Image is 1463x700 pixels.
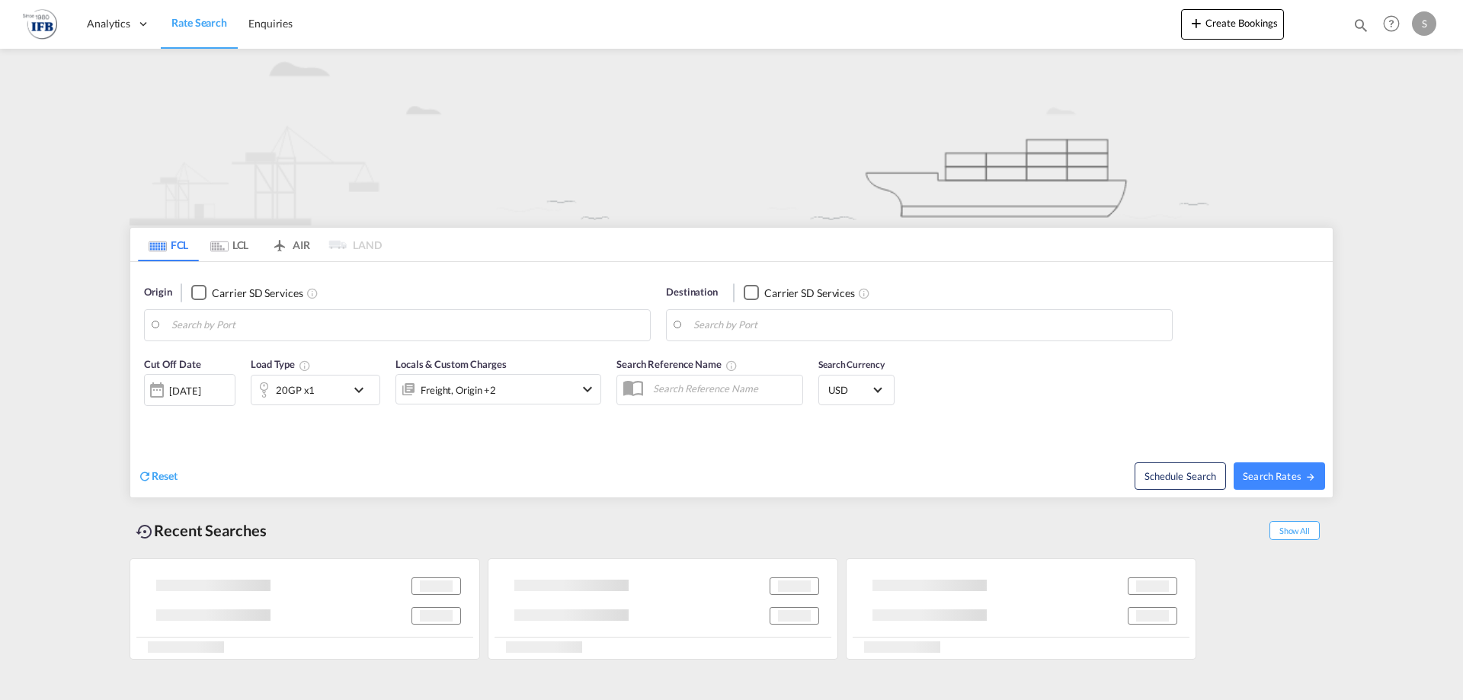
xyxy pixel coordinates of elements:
span: Cut Off Date [144,358,201,370]
md-icon: icon-arrow-right [1305,471,1316,482]
div: [DATE] [169,384,200,398]
md-datepicker: Select [144,404,155,425]
md-checkbox: Checkbox No Ink [191,285,303,301]
span: Search Currency [818,359,885,370]
md-tab-item: AIR [260,228,321,261]
div: Freight Origin Destination Dock Stuffing [421,379,496,401]
md-pagination-wrapper: Use the left and right arrow keys to navigate between tabs [138,228,382,261]
div: Origin Checkbox No InkUnchecked: Search for CY (Container Yard) services for all selected carrier... [130,262,1333,497]
span: Enquiries [248,17,293,30]
span: Search Rates [1243,470,1316,482]
div: [DATE] [144,374,235,406]
md-icon: Select multiple loads to view rates [299,360,311,372]
button: Note: By default Schedule search will only considerorigin ports, destination ports and cut off da... [1135,462,1226,490]
md-icon: icon-magnify [1353,17,1369,34]
img: new-FCL.png [130,49,1333,225]
span: Destination [666,285,718,300]
div: 20GP x1icon-chevron-down [251,375,380,405]
div: Freight Origin Destination Dock Stuffingicon-chevron-down [395,374,601,404]
md-checkbox: Checkbox No Ink [744,285,855,301]
div: Help [1378,11,1412,38]
div: S [1412,11,1436,36]
md-icon: icon-airplane [271,236,289,248]
span: Reset [152,469,178,482]
span: Search Reference Name [616,358,738,370]
md-icon: Unchecked: Search for CY (Container Yard) services for all selected carriers.Checked : Search for... [858,287,870,299]
md-icon: Unchecked: Search for CY (Container Yard) services for all selected carriers.Checked : Search for... [306,287,319,299]
span: Locals & Custom Charges [395,358,507,370]
img: de31bbe0256b11eebba44b54815f083d.png [23,7,57,41]
div: Carrier SD Services [212,286,303,301]
div: 20GP x1 [276,379,315,401]
md-tab-item: FCL [138,228,199,261]
span: Origin [144,285,171,300]
md-icon: Your search will be saved by the below given name [725,360,738,372]
md-select: Select Currency: $ USDUnited States Dollar [827,379,886,401]
div: Carrier SD Services [764,286,855,301]
button: icon-plus 400-fgCreate Bookings [1181,9,1284,40]
md-icon: icon-plus 400-fg [1187,14,1205,32]
md-icon: icon-refresh [138,469,152,483]
span: Load Type [251,358,311,370]
input: Search Reference Name [645,377,802,400]
span: Help [1378,11,1404,37]
input: Search by Port [171,314,642,337]
md-icon: icon-chevron-down [350,381,376,399]
div: Recent Searches [130,513,273,548]
span: USD [828,383,871,397]
md-icon: icon-chevron-down [578,380,597,398]
input: Search by Port [693,314,1164,337]
span: Rate Search [171,16,227,29]
div: icon-refreshReset [138,468,178,485]
span: Analytics [87,16,130,31]
button: Search Ratesicon-arrow-right [1234,462,1325,490]
md-tab-item: LCL [199,228,260,261]
md-icon: icon-backup-restore [136,523,154,541]
span: Show All [1269,521,1320,540]
div: icon-magnify [1353,17,1369,40]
